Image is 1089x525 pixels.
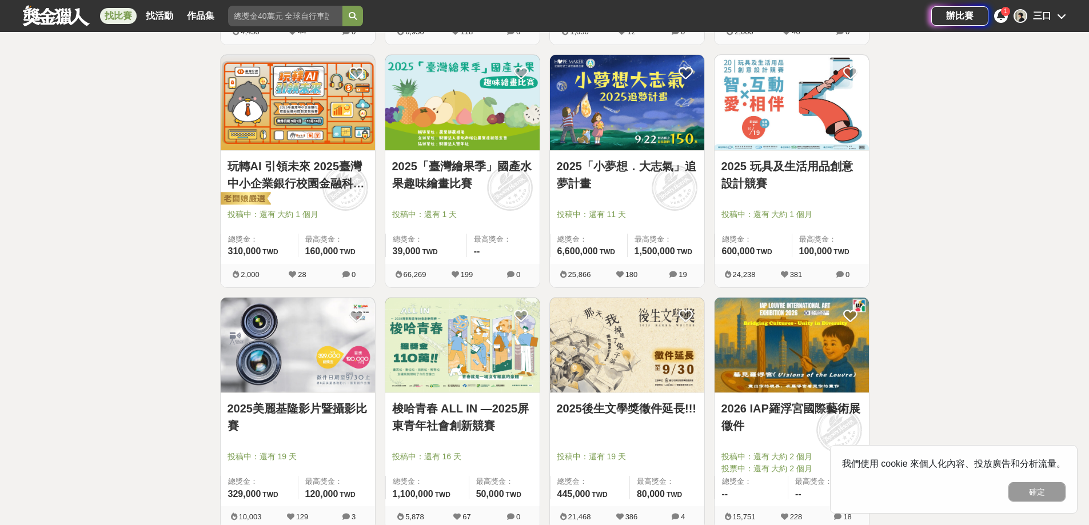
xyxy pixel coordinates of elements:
[262,248,278,256] span: TWD
[735,27,753,36] span: 2,000
[1015,10,1026,22] img: Avatar
[385,55,540,150] img: Cover Image
[228,234,291,245] span: 總獎金：
[393,234,460,245] span: 總獎金：
[228,6,342,26] input: 總獎金40萬元 全球自行車設計比賽
[842,459,1066,468] span: 我們使用 cookie 來個人化內容、投放廣告和分析流量。
[931,6,988,26] a: 辦比賽
[241,27,260,36] span: 4,450
[1033,9,1051,23] div: 三口
[228,158,368,192] a: 玩轉AI 引領未來 2025臺灣中小企業銀行校園金融科技創意挑戰賽
[422,248,437,256] span: TWD
[352,270,356,279] span: 0
[681,27,685,36] span: 0
[756,248,772,256] span: TWD
[833,248,849,256] span: TWD
[721,400,862,434] a: 2026 IAP羅浮宮國際藝術展徵件
[722,234,785,245] span: 總獎金：
[721,209,862,221] span: 投稿中：還有 大約 1 個月
[516,27,520,36] span: 0
[296,512,309,521] span: 129
[393,476,462,487] span: 總獎金：
[635,234,697,245] span: 最高獎金：
[1004,8,1007,14] span: 1
[625,512,638,521] span: 386
[722,489,728,499] span: --
[557,246,598,256] span: 6,600,000
[637,476,697,487] span: 最高獎金：
[721,463,862,475] span: 投票中：還有 大約 2 個月
[392,400,533,434] a: 梭哈青春 ALL IN —2025屏東青年社會創新競賽
[715,298,869,393] img: Cover Image
[506,491,521,499] span: TWD
[625,270,638,279] span: 180
[218,191,271,207] img: 老闆娘嚴選
[733,270,756,279] span: 24,238
[557,209,697,221] span: 投稿中：還有 11 天
[677,248,692,256] span: TWD
[795,476,862,487] span: 最高獎金：
[721,451,862,463] span: 投稿中：還有 大約 2 個月
[404,270,426,279] span: 66,269
[557,158,697,192] a: 2025「小夢想．大志氣」追夢計畫
[228,246,261,256] span: 310,000
[221,298,375,394] a: Cover Image
[557,451,697,463] span: 投稿中：還有 19 天
[516,512,520,521] span: 0
[461,270,473,279] span: 199
[790,270,803,279] span: 381
[792,27,800,36] span: 40
[843,512,851,521] span: 18
[392,451,533,463] span: 投稿中：還有 16 天
[550,298,704,393] img: Cover Image
[722,476,781,487] span: 總獎金：
[340,491,355,499] span: TWD
[679,270,687,279] span: 19
[352,27,356,36] span: 0
[221,298,375,393] img: Cover Image
[592,491,607,499] span: TWD
[221,55,375,151] a: Cover Image
[667,491,682,499] span: TWD
[352,512,356,521] span: 3
[845,27,849,36] span: 0
[100,8,137,24] a: 找比賽
[681,512,685,521] span: 4
[405,27,424,36] span: 6,950
[228,476,291,487] span: 總獎金：
[298,27,306,36] span: 44
[557,234,620,245] span: 總獎金：
[228,400,368,434] a: 2025美麗基隆影片暨攝影比賽
[298,270,306,279] span: 28
[182,8,219,24] a: 作品集
[385,55,540,151] a: Cover Image
[568,270,591,279] span: 25,866
[721,158,862,192] a: 2025 玩具及生活用品創意設計競賽
[385,298,540,393] img: Cover Image
[550,55,704,150] img: Cover Image
[600,248,615,256] span: TWD
[305,489,338,499] span: 120,000
[476,476,533,487] span: 最高獎金：
[733,512,756,521] span: 15,751
[340,248,355,256] span: TWD
[557,400,697,417] a: 2025後生文學獎徵件延長!!!
[305,246,338,256] span: 160,000
[474,246,480,256] span: --
[550,55,704,151] a: Cover Image
[715,55,869,151] a: Cover Image
[239,512,262,521] span: 10,003
[462,512,470,521] span: 67
[715,55,869,150] img: Cover Image
[795,489,801,499] span: --
[221,55,375,150] img: Cover Image
[392,158,533,192] a: 2025「臺灣繪果季」國產水果趣味繪畫比賽
[635,246,675,256] span: 1,500,000
[799,246,832,256] span: 100,000
[461,27,473,36] span: 118
[393,246,421,256] span: 39,000
[790,512,803,521] span: 228
[799,234,862,245] span: 最高獎金：
[228,209,368,221] span: 投稿中：還有 大約 1 個月
[262,491,278,499] span: TWD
